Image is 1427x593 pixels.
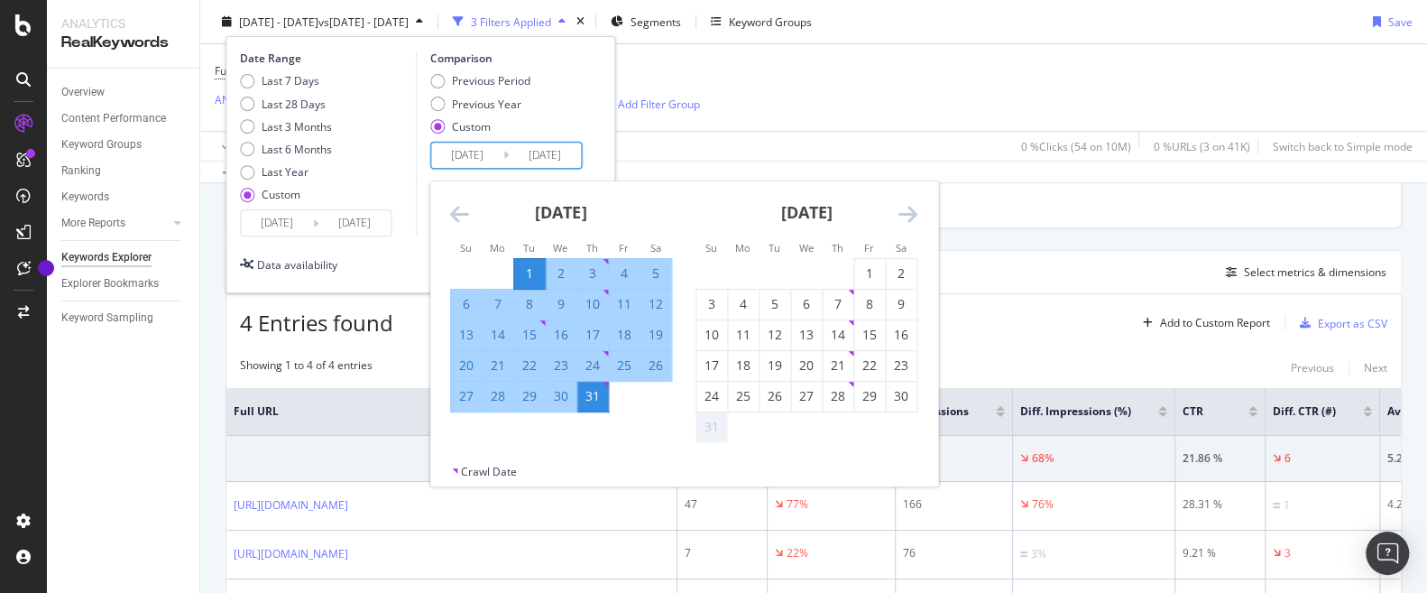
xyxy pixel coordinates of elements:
input: End Date [318,210,391,236]
td: Choose Tuesday, August 12, 2025 as your check-out date. It’s available. [759,320,790,350]
div: 47 [685,496,760,513]
div: Keyword Groups [729,14,812,29]
div: Custom [240,187,332,202]
a: [URL][DOMAIN_NAME] [234,545,348,563]
td: Choose Wednesday, August 13, 2025 as your check-out date. It’s available. [790,320,822,350]
div: 166 [903,496,1005,513]
a: Overview [61,83,187,102]
div: 11 [609,295,640,313]
td: Choose Saturday, August 16, 2025 as your check-out date. It’s available. [885,320,916,350]
td: Selected. Saturday, July 19, 2025 [640,320,671,350]
small: We [798,241,813,255]
div: Custom [430,118,530,134]
div: 1 [1284,497,1290,514]
td: Choose Thursday, August 28, 2025 as your check-out date. It’s available. [822,381,853,412]
div: 3 [696,295,727,313]
div: 14 [483,326,513,344]
div: 13 [791,326,822,344]
div: 13 [451,326,482,344]
div: RealKeywords [61,32,185,53]
div: AND [215,92,238,107]
div: 16 [546,326,576,344]
div: 20 [451,357,482,375]
div: Last 7 Days [240,73,332,88]
div: Last 28 Days [240,96,332,111]
div: 3% [1031,546,1046,562]
div: 27 [451,387,482,405]
td: Selected. Saturday, July 26, 2025 [640,350,671,381]
td: Choose Sunday, August 10, 2025 as your check-out date. It’s available. [695,320,727,350]
small: Su [705,241,717,255]
input: Start Date [241,210,313,236]
td: Selected. Monday, July 14, 2025 [482,320,513,350]
a: Keyword Groups [61,135,187,154]
div: 2 [886,264,916,283]
div: Keywords Explorer [61,248,152,267]
div: 31 [696,418,727,436]
td: Selected. Wednesday, July 2, 2025 [545,258,576,289]
button: Save [1366,7,1413,36]
div: Content Performance [61,109,166,128]
div: 0 % Clicks ( 54 on 10M ) [1021,138,1131,153]
td: Selected. Friday, July 25, 2025 [608,350,640,381]
div: 77% [787,496,808,513]
div: More Reports [61,214,125,233]
strong: [DATE] [780,201,832,223]
a: More Reports [61,214,169,233]
a: Keywords [61,188,187,207]
div: Calendar [430,181,937,464]
div: Last Year [240,164,332,180]
div: 16 [886,326,916,344]
div: 23 [546,357,576,375]
td: Choose Friday, August 22, 2025 as your check-out date. It’s available. [853,350,885,381]
div: 29 [514,387,545,405]
div: 6 [1284,450,1291,467]
div: 24 [696,387,727,405]
button: Export as CSV [1293,309,1387,338]
small: Sa [649,241,660,255]
div: Date Range [240,51,411,66]
div: Previous Period [430,73,530,88]
button: Switch back to Simple mode [1266,132,1413,161]
button: [DATE] - [DATE]vs[DATE] - [DATE] [215,7,430,36]
div: Tooltip anchor [38,260,54,276]
div: Keyword Groups [61,135,142,154]
div: Previous Period [452,73,530,88]
img: Equal [1020,551,1027,557]
small: Th [832,241,843,255]
span: Full URL [215,63,254,79]
div: Showing 1 to 4 of 4 entries [240,357,373,379]
div: 11 [728,326,759,344]
img: Equal [1273,503,1280,508]
div: 31 [577,387,608,405]
div: 3 Filters Applied [471,14,551,29]
div: Move forward to switch to the next month. [898,203,917,226]
div: Move backward to switch to the previous month. [450,203,469,226]
div: 7 [823,295,853,313]
td: Selected as end date. Thursday, July 31, 2025 [576,381,608,412]
td: Selected. Wednesday, July 23, 2025 [545,350,576,381]
div: Last 28 Days [262,96,326,111]
td: Choose Tuesday, August 19, 2025 as your check-out date. It’s available. [759,350,790,381]
td: Choose Tuesday, August 26, 2025 as your check-out date. It’s available. [759,381,790,412]
div: 247 [903,450,1005,467]
td: Choose Sunday, August 3, 2025 as your check-out date. It’s available. [695,289,727,320]
div: Crawl Date [461,464,517,479]
button: Apply [215,132,267,161]
div: 4 [609,264,640,283]
div: 27 [791,387,822,405]
td: Selected. Saturday, July 5, 2025 [640,258,671,289]
div: 76% [1032,496,1054,513]
div: Add Filter Group [618,96,700,111]
button: AND [215,91,238,108]
button: Add Filter Group [594,93,700,115]
div: 26 [640,357,671,375]
div: Custom [262,187,300,202]
div: Next [1364,360,1387,375]
small: Mo [735,241,750,255]
div: 9 [886,295,916,313]
div: Export as CSV [1318,316,1387,331]
td: Selected. Friday, July 4, 2025 [608,258,640,289]
span: vs [DATE] - [DATE] [318,14,409,29]
button: Segments [603,7,688,36]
